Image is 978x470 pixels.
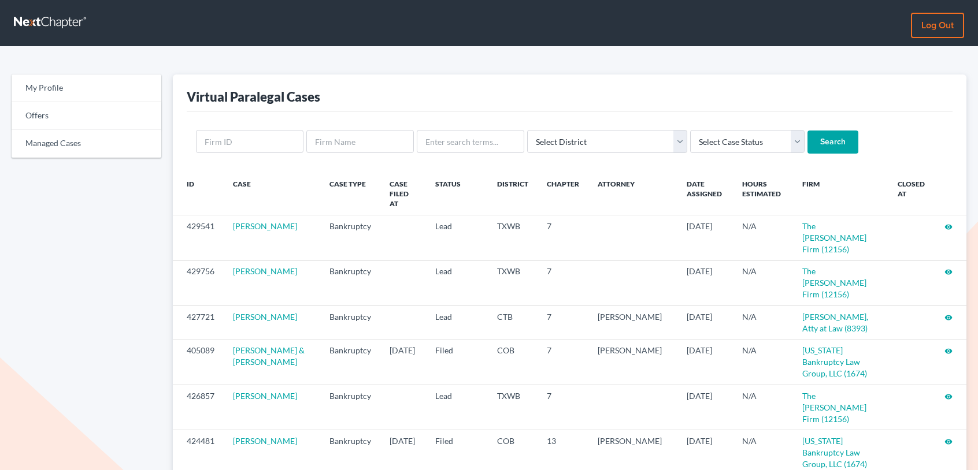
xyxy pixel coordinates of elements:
a: visibility [944,436,953,446]
a: visibility [944,312,953,322]
a: The [PERSON_NAME] Firm (12156) [802,266,866,299]
a: [PERSON_NAME] & [PERSON_NAME] [233,345,305,367]
td: 7 [538,260,588,305]
td: TXWB [488,385,538,430]
td: N/A [733,340,792,385]
th: Case Filed At [380,172,427,215]
input: Firm Name [306,130,414,153]
a: [PERSON_NAME], Atty at Law (8393) [802,312,868,333]
th: Case Type [320,172,380,215]
a: visibility [944,221,953,231]
a: Managed Cases [12,130,161,158]
th: Case [224,172,320,215]
a: [PERSON_NAME] [233,436,297,446]
td: Bankruptcy [320,260,380,305]
td: Lead [426,306,487,340]
i: visibility [944,347,953,355]
td: [DATE] [677,385,733,430]
td: [DATE] [677,340,733,385]
th: Date Assigned [677,172,733,215]
th: Status [426,172,487,215]
td: 405089 [173,340,224,385]
td: CTB [488,306,538,340]
th: Attorney [588,172,677,215]
td: TXWB [488,215,538,260]
td: [DATE] [380,340,427,385]
a: visibility [944,391,953,401]
a: visibility [944,266,953,276]
th: Chapter [538,172,588,215]
td: 7 [538,306,588,340]
td: 427721 [173,306,224,340]
td: N/A [733,306,792,340]
td: N/A [733,385,792,430]
td: Lead [426,215,487,260]
a: Offers [12,102,161,130]
td: Bankruptcy [320,385,380,430]
th: ID [173,172,224,215]
td: 426857 [173,385,224,430]
a: My Profile [12,74,161,102]
a: The [PERSON_NAME] Firm (12156) [802,391,866,424]
th: Closed at [888,172,935,215]
td: N/A [733,260,792,305]
i: visibility [944,314,953,322]
input: Search [807,130,858,154]
td: Bankruptcy [320,215,380,260]
a: [PERSON_NAME] [233,391,297,401]
td: Filed [426,340,487,385]
a: visibility [944,345,953,355]
td: TXWB [488,260,538,305]
a: [PERSON_NAME] [233,312,297,322]
td: 7 [538,215,588,260]
td: 7 [538,385,588,430]
td: Lead [426,260,487,305]
td: Bankruptcy [320,340,380,385]
a: [US_STATE] Bankruptcy Law Group, LLC (1674) [802,345,867,378]
div: Virtual Paralegal Cases [187,88,320,105]
i: visibility [944,438,953,446]
th: District [488,172,538,215]
td: Lead [426,385,487,430]
a: [US_STATE] Bankruptcy Law Group, LLC (1674) [802,436,867,469]
a: [PERSON_NAME] [233,266,297,276]
td: 7 [538,340,588,385]
input: Enter search terms... [417,130,524,153]
i: visibility [944,393,953,401]
td: [DATE] [677,306,733,340]
td: [PERSON_NAME] [588,306,677,340]
a: Log out [911,13,964,38]
a: The [PERSON_NAME] Firm (12156) [802,221,866,254]
td: Bankruptcy [320,306,380,340]
i: visibility [944,268,953,276]
td: COB [488,340,538,385]
td: N/A [733,215,792,260]
td: 429756 [173,260,224,305]
th: Hours Estimated [733,172,792,215]
td: 429541 [173,215,224,260]
a: [PERSON_NAME] [233,221,297,231]
td: [DATE] [677,260,733,305]
i: visibility [944,223,953,231]
input: Firm ID [196,130,303,153]
td: [DATE] [677,215,733,260]
td: [PERSON_NAME] [588,340,677,385]
th: Firm [793,172,888,215]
